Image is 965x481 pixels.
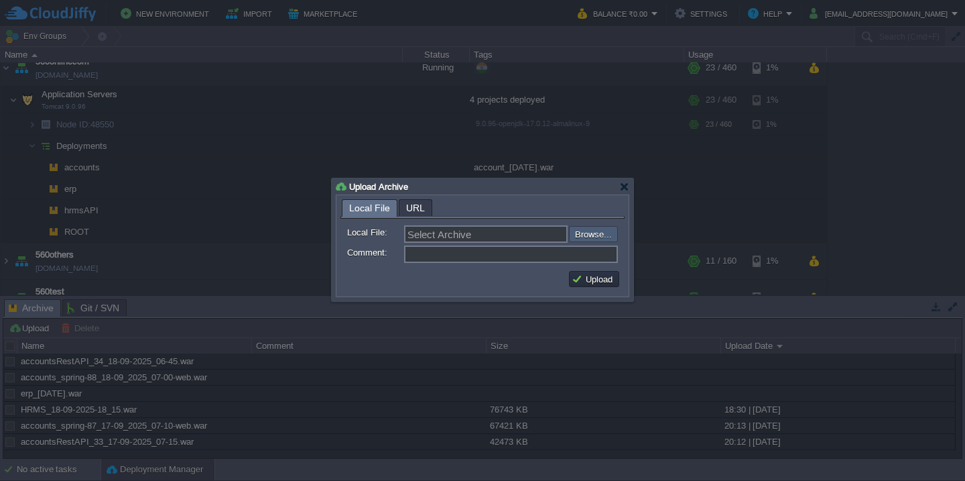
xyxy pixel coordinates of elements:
label: Comment: [347,246,403,260]
label: Local File: [347,225,403,239]
span: URL [406,200,425,216]
span: Upload Archive [349,182,408,192]
button: Upload [572,273,617,285]
span: Local File [349,200,390,217]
